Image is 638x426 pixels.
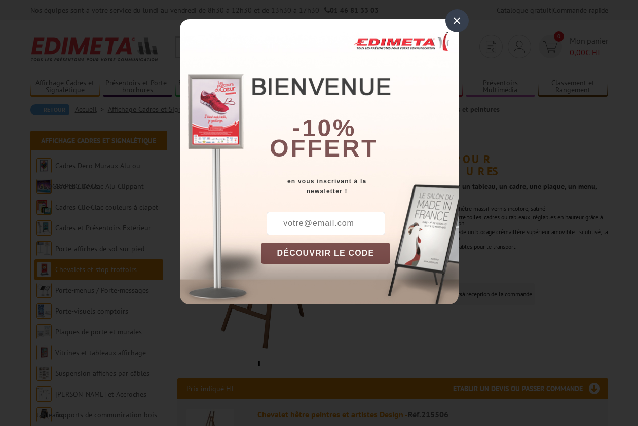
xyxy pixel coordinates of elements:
button: DÉCOUVRIR LE CODE [261,243,391,264]
b: -10% [292,114,356,141]
input: votre@email.com [267,212,385,235]
div: en vous inscrivant à la newsletter ! [261,176,459,197]
font: offert [270,135,378,162]
div: × [445,9,469,32]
